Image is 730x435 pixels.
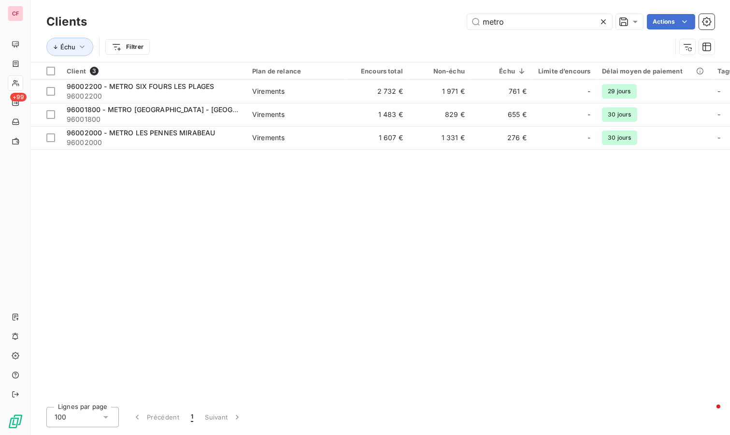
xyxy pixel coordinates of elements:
[10,93,27,101] span: +99
[476,67,527,75] div: Échu
[602,67,705,75] div: Délai moyen de paiement
[717,110,720,118] span: -
[67,91,241,101] span: 96002200
[8,6,23,21] div: CF
[471,103,532,126] td: 655 €
[252,67,341,75] div: Plan de relance
[46,38,93,56] button: Échu
[697,402,720,425] iframe: Intercom live chat
[587,110,590,119] span: -
[717,133,720,142] span: -
[252,133,285,143] div: Virements
[467,14,612,29] input: Rechercher
[199,407,248,427] button: Suivant
[67,138,241,147] span: 96002000
[67,129,215,137] span: 96002000 - METRO LES PENNES MIRABEAU
[538,67,590,75] div: Limite d’encours
[347,126,409,149] td: 1 607 €
[587,133,590,143] span: -
[415,67,465,75] div: Non-échu
[409,126,471,149] td: 1 331 €
[409,80,471,103] td: 1 971 €
[347,80,409,103] td: 2 732 €
[60,43,75,51] span: Échu
[67,105,281,114] span: 96001800 - METRO [GEOGRAPHIC_DATA] - [GEOGRAPHIC_DATA]
[471,126,532,149] td: 276 €
[409,103,471,126] td: 829 €
[67,115,241,124] span: 96001800
[602,84,636,99] span: 29 jours
[8,414,23,429] img: Logo LeanPay
[587,87,590,96] span: -
[67,67,86,75] span: Client
[127,407,185,427] button: Précédent
[717,87,720,95] span: -
[55,412,66,422] span: 100
[647,14,695,29] button: Actions
[46,13,87,30] h3: Clients
[602,107,637,122] span: 30 jours
[67,82,215,90] span: 96002200 - METRO SIX FOURS LES PLAGES
[105,39,150,55] button: Filtrer
[185,407,199,427] button: 1
[252,110,285,119] div: Virements
[191,412,193,422] span: 1
[90,67,99,75] span: 3
[347,103,409,126] td: 1 483 €
[471,80,532,103] td: 761 €
[602,130,637,145] span: 30 jours
[353,67,403,75] div: Encours total
[252,87,285,96] div: Virements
